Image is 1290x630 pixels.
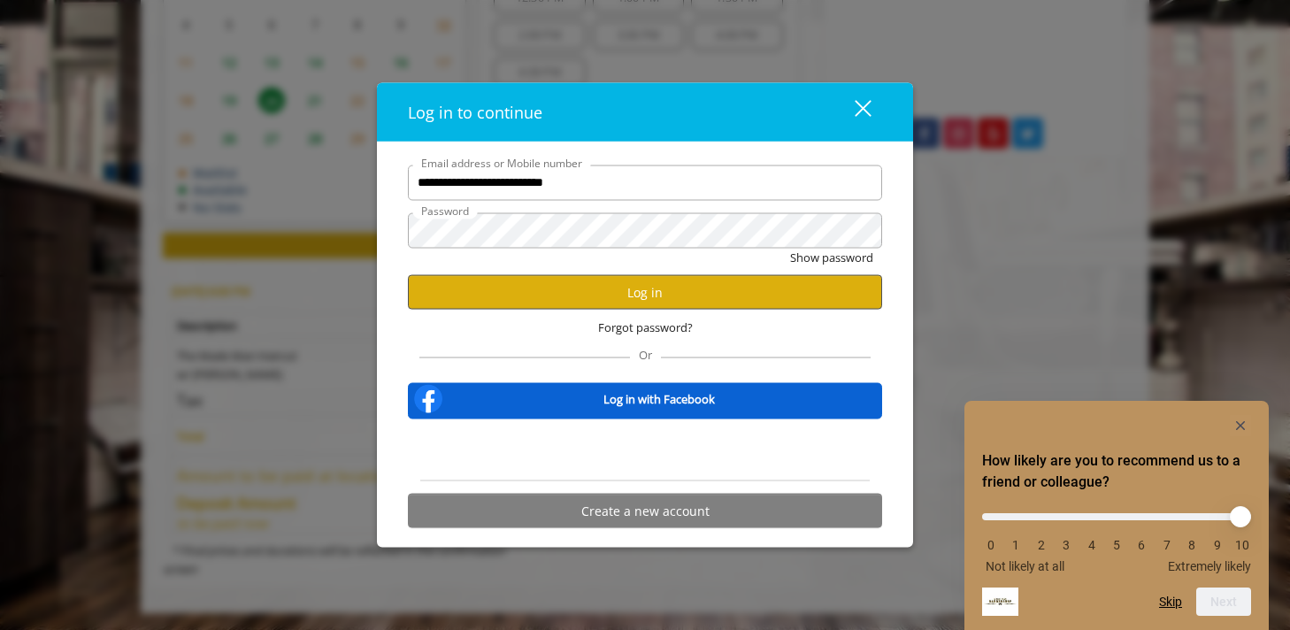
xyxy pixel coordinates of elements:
label: Email address or Mobile number [412,154,591,171]
img: facebook-logo [411,381,446,417]
h2: How likely are you to recommend us to a friend or colleague? Select an option from 0 to 10, with ... [982,450,1251,493]
li: 1 [1007,538,1025,552]
li: 0 [982,538,1000,552]
span: Or [630,347,661,363]
li: 10 [1233,538,1251,552]
iframe: Sign in with Google Button [525,431,765,470]
label: Password [412,202,478,219]
input: Password [408,212,882,248]
input: Email address or Mobile number [408,165,882,200]
span: Log in to continue [408,101,542,122]
div: close dialog [834,98,870,125]
button: Hide survey [1230,415,1251,436]
button: Show password [790,248,873,266]
li: 4 [1083,538,1101,552]
button: Create a new account [408,494,882,528]
li: 6 [1133,538,1150,552]
button: Next question [1196,588,1251,616]
button: Log in [408,275,882,310]
span: Not likely at all [986,559,1064,573]
li: 2 [1033,538,1050,552]
button: Skip [1159,595,1182,609]
div: How likely are you to recommend us to a friend or colleague? Select an option from 0 to 10, with ... [982,415,1251,616]
li: 5 [1108,538,1125,552]
button: close dialog [822,94,882,130]
b: Log in with Facebook [603,389,715,408]
li: 9 [1209,538,1226,552]
span: Forgot password? [598,319,693,337]
li: 7 [1158,538,1176,552]
li: 3 [1057,538,1075,552]
div: How likely are you to recommend us to a friend or colleague? Select an option from 0 to 10, with ... [982,500,1251,573]
span: Extremely likely [1168,559,1251,573]
li: 8 [1183,538,1201,552]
